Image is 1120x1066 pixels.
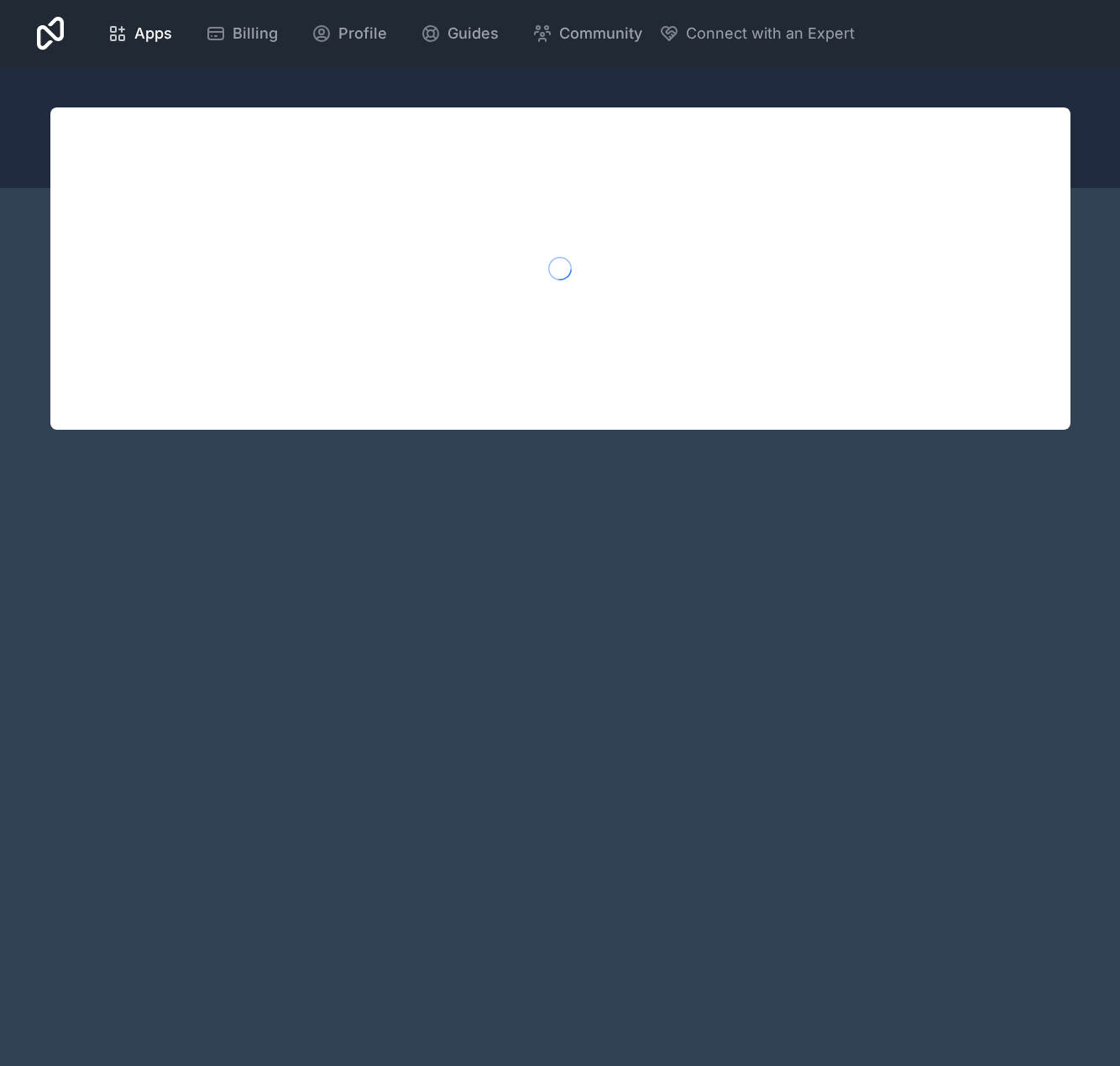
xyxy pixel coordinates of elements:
span: Profile [338,22,387,45]
span: Connect with an Expert [686,22,855,45]
button: Connect with an Expert [659,22,855,45]
span: Community [559,22,642,45]
span: Billing [233,22,278,45]
a: Apps [94,15,186,52]
a: Community [519,15,656,52]
a: Guides [407,15,512,52]
a: Profile [298,15,400,52]
span: Guides [447,22,499,45]
span: Apps [134,22,172,45]
a: Billing [192,15,291,52]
